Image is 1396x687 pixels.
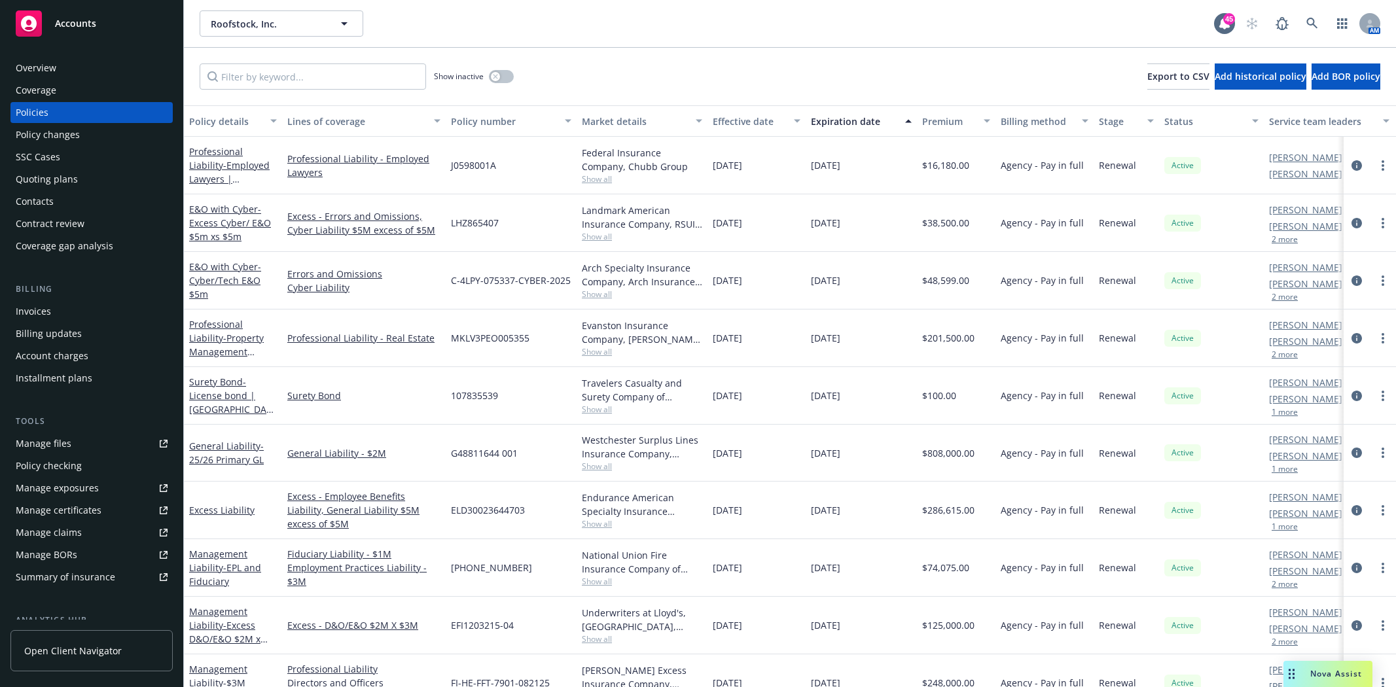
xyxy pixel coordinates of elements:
div: Endurance American Specialty Insurance Company, Sompo International, RT Specialty Insurance Servi... [582,491,702,518]
span: [DATE] [713,216,742,230]
a: Switch app [1329,10,1355,37]
span: [DATE] [713,503,742,517]
span: Agency - Pay in full [1001,158,1084,172]
span: $286,615.00 [922,503,975,517]
span: $16,180.00 [922,158,969,172]
a: [PERSON_NAME] [1269,663,1342,677]
span: MKLV3PEO005355 [451,331,529,345]
a: E&O with Cyber [189,260,261,300]
span: Active [1170,447,1196,459]
div: Billing updates [16,323,82,344]
span: Agency - Pay in full [1001,446,1084,460]
span: Active [1170,217,1196,229]
span: [DATE] [811,158,840,172]
div: Drag to move [1283,661,1300,687]
a: circleInformation [1349,215,1365,231]
span: Renewal [1099,389,1136,402]
a: [PERSON_NAME] [1269,219,1342,233]
a: [PERSON_NAME] [1269,490,1342,504]
a: more [1375,618,1391,633]
button: 1 more [1272,465,1298,473]
button: Export to CSV [1147,63,1209,90]
a: [PERSON_NAME] [1269,449,1342,463]
a: circleInformation [1349,330,1365,346]
span: $808,000.00 [922,446,975,460]
a: Billing updates [10,323,173,344]
div: Policy changes [16,124,80,145]
a: Manage claims [10,522,173,543]
span: [DATE] [811,446,840,460]
button: 1 more [1272,523,1298,531]
a: Professional Liability [189,318,264,385]
div: Lines of coverage [287,114,426,128]
span: Show all [582,289,702,300]
span: Show all [582,173,702,185]
button: 2 more [1272,351,1298,359]
a: Manage certificates [10,500,173,521]
button: Stage [1094,105,1159,137]
a: Excess Liability [189,504,255,516]
a: Overview [10,58,173,79]
span: Renewal [1099,158,1136,172]
a: [PERSON_NAME] [1269,564,1342,578]
a: [PERSON_NAME] [1269,376,1342,389]
span: Renewal [1099,618,1136,632]
span: Active [1170,390,1196,402]
span: $100.00 [922,389,956,402]
a: Fiduciary Liability - $1M [287,547,440,561]
button: 2 more [1272,580,1298,588]
a: Excess - D&O/E&O $2M X $3M [287,618,440,632]
a: [PERSON_NAME] [1269,318,1342,332]
span: Active [1170,504,1196,516]
a: [PERSON_NAME] [1269,203,1342,217]
span: Renewal [1099,216,1136,230]
div: Stage [1099,114,1139,128]
span: Show all [582,461,702,472]
a: Policy changes [10,124,173,145]
span: Show all [582,576,702,587]
div: Travelers Casualty and Surety Company of America, Travelers Insurance [582,376,702,404]
a: circleInformation [1349,158,1365,173]
span: [DATE] [713,158,742,172]
a: Policies [10,102,173,123]
span: - Property Management Professional Liability $5m [189,332,264,385]
a: Management Liability [189,605,260,659]
span: Agency - Pay in full [1001,561,1084,574]
div: Quoting plans [16,169,78,190]
button: Status [1159,105,1264,137]
span: Add historical policy [1215,70,1306,82]
span: Active [1170,332,1196,344]
a: Manage files [10,433,173,454]
button: Add historical policy [1215,63,1306,90]
a: Quoting plans [10,169,173,190]
span: Agency - Pay in full [1001,389,1084,402]
a: [PERSON_NAME] [1269,622,1342,635]
a: Professional Liability - Employed Lawyers [287,152,440,179]
span: Renewal [1099,561,1136,574]
a: Excess - Employee Benefits Liability, General Liability $5M excess of $5M [287,489,440,531]
div: Evanston Insurance Company, [PERSON_NAME] Insurance, RT Specialty Insurance Services, LLC (RSG Sp... [582,319,702,346]
a: [PERSON_NAME] [1269,548,1342,561]
div: Manage certificates [16,500,101,521]
span: [DATE] [713,618,742,632]
span: $38,500.00 [922,216,969,230]
a: more [1375,445,1391,461]
span: - Cyber/Tech E&O $5m [189,260,261,300]
a: Cyber Liability [287,281,440,294]
div: Billing [10,283,173,296]
span: EFI1203215-04 [451,618,514,632]
span: LHZ865407 [451,216,499,230]
button: Billing method [995,105,1094,137]
div: Status [1164,114,1244,128]
a: Excess - Errors and Omissions, Cyber Liability $5M excess of $5M [287,209,440,237]
span: Add BOR policy [1312,70,1380,82]
a: Professional Liability - Real Estate [287,331,440,345]
span: Show all [582,346,702,357]
span: [DATE] [713,561,742,574]
a: [PERSON_NAME] [1269,605,1342,619]
a: Employment Practices Liability - $3M [287,561,440,588]
div: Westchester Surplus Lines Insurance Company, Chubb Group, RT Specialty Insurance Services, LLC (R... [582,433,702,461]
span: [DATE] [811,389,840,402]
div: Manage exposures [16,478,99,499]
div: Expiration date [811,114,897,128]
